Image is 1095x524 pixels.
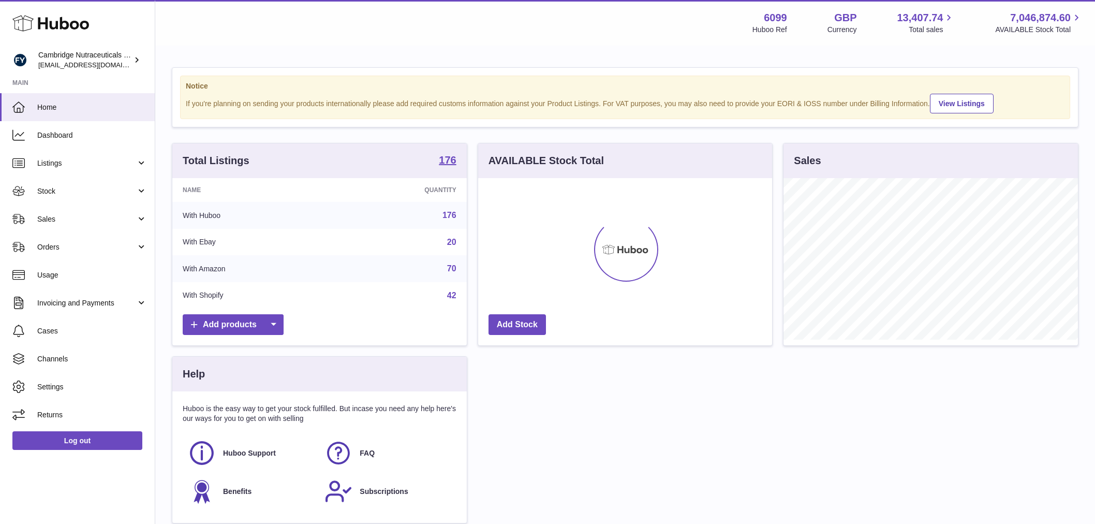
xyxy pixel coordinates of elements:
[172,178,333,202] th: Name
[172,255,333,282] td: With Amazon
[37,298,136,308] span: Invoicing and Payments
[188,477,314,505] a: Benefits
[442,211,456,220] a: 176
[324,477,451,505] a: Subscriptions
[324,439,451,467] a: FAQ
[360,448,375,458] span: FAQ
[794,154,821,168] h3: Sales
[834,11,856,25] strong: GBP
[37,103,147,112] span: Home
[764,11,787,25] strong: 6099
[447,264,456,273] a: 70
[37,354,147,364] span: Channels
[447,238,456,246] a: 20
[186,81,1064,91] strong: Notice
[37,186,136,196] span: Stock
[188,439,314,467] a: Huboo Support
[38,61,152,69] span: [EMAIL_ADDRESS][DOMAIN_NAME]
[439,155,456,165] strong: 176
[360,487,408,497] span: Subscriptions
[172,282,333,309] td: With Shopify
[37,382,147,392] span: Settings
[37,410,147,420] span: Returns
[897,11,943,25] span: 13,407.74
[909,25,955,35] span: Total sales
[995,25,1083,35] span: AVAILABLE Stock Total
[37,270,147,280] span: Usage
[183,367,205,381] h3: Help
[186,92,1064,113] div: If you're planning on sending your products internationally please add required customs informati...
[12,52,28,68] img: huboo@camnutra.com
[333,178,466,202] th: Quantity
[489,154,604,168] h3: AVAILABLE Stock Total
[37,130,147,140] span: Dashboard
[223,448,276,458] span: Huboo Support
[1010,11,1071,25] span: 7,046,874.60
[183,154,249,168] h3: Total Listings
[172,229,333,256] td: With Ebay
[37,158,136,168] span: Listings
[930,94,994,113] a: View Listings
[37,214,136,224] span: Sales
[183,404,456,424] p: Huboo is the easy way to get your stock fulfilled. But incase you need any help here's our ways f...
[37,242,136,252] span: Orders
[172,202,333,229] td: With Huboo
[752,25,787,35] div: Huboo Ref
[223,487,251,497] span: Benefits
[897,11,955,35] a: 13,407.74 Total sales
[183,314,284,336] a: Add products
[37,326,147,336] span: Cases
[489,314,546,336] a: Add Stock
[38,50,131,70] div: Cambridge Nutraceuticals Ltd
[12,431,142,450] a: Log out
[439,155,456,167] a: 176
[995,11,1083,35] a: 7,046,874.60 AVAILABLE Stock Total
[447,291,456,300] a: 42
[827,25,857,35] div: Currency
